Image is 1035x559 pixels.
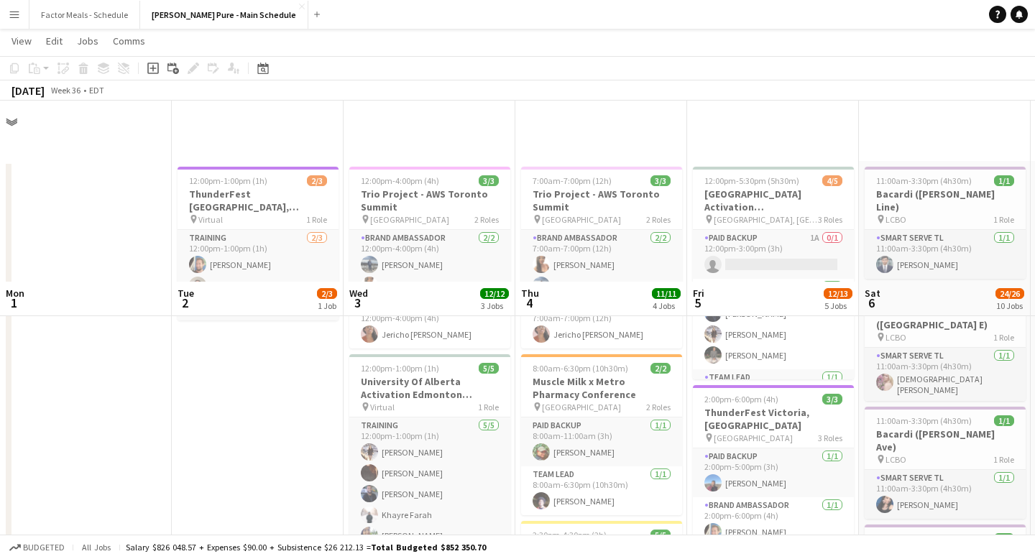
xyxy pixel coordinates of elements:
span: LCBO [885,454,906,465]
span: Wed [349,287,368,300]
app-card-role: Brand Ambassador3/312:00pm-5:30pm (5h30m)[PERSON_NAME][PERSON_NAME][PERSON_NAME] [693,279,854,369]
span: 11:00am-3:30pm (4h30m) [876,175,972,186]
span: 7:00am-7:00pm (12h) [533,175,612,186]
span: Week 36 [47,85,83,96]
span: 3 Roles [818,214,842,225]
span: 2:00pm-6:00pm (4h) [704,394,778,405]
h3: ThunderFest [GEOGRAPHIC_DATA], [GEOGRAPHIC_DATA] Training [178,188,339,213]
div: 7:00am-7:00pm (12h)3/3Trio Project - AWS Toronto Summit [GEOGRAPHIC_DATA]2 RolesBrand Ambassador2... [521,167,682,348]
div: EDT [89,85,104,96]
span: 12:00pm-5:30pm (5h30m) [704,175,799,186]
app-card-role: Smart Serve TL1/111:00am-3:30pm (4h30m)[PERSON_NAME] [865,470,1026,519]
div: 12:00pm-1:00pm (1h)5/5University Of Alberta Activation Edmonton Training Virtual1 RoleTraining5/5... [349,354,510,550]
app-card-role: Paid Backup1/18:00am-11:00am (3h)[PERSON_NAME] [521,417,682,466]
app-card-role: Team Lead1/17:00am-7:00pm (12h)Jericho [PERSON_NAME] [521,300,682,348]
div: [DATE] [11,83,45,98]
h3: Muscle Milk x Metro Pharmacy Conference [521,375,682,401]
div: 4 Jobs [653,300,680,311]
span: 2 Roles [646,214,671,225]
span: Edit [46,34,63,47]
span: [GEOGRAPHIC_DATA], [GEOGRAPHIC_DATA] [714,214,818,225]
div: 8:00am-6:30pm (10h30m)2/2Muscle Milk x Metro Pharmacy Conference [GEOGRAPHIC_DATA]2 RolesPaid Bac... [521,354,682,515]
app-job-card: 12:00pm-4:00pm (4h)3/3Trio Project - AWS Toronto Summit [GEOGRAPHIC_DATA]2 RolesBrand Ambassador2... [349,167,510,348]
span: 11:00am-3:30pm (4h30m) [876,533,972,544]
span: Fri [693,287,704,300]
span: 5/5 [479,363,499,374]
span: All jobs [79,542,114,553]
button: Budgeted [7,540,67,555]
span: Virtual [370,402,395,412]
button: Factor Meals - Schedule [29,1,140,29]
app-job-card: 11:00am-3:30pm (4h30m)1/1Bacardi ([GEOGRAPHIC_DATA] E) LCBO1 RoleSmart Serve TL1/111:00am-3:30pm ... [865,285,1026,401]
span: 6 [862,295,880,311]
span: 2 [175,295,194,311]
app-card-role: Smart Serve TL1/111:00am-3:30pm (4h30m)[PERSON_NAME] [865,230,1026,279]
span: 2 Roles [646,402,671,412]
span: 12:00pm-1:00pm (1h) [189,175,267,186]
span: 2 Roles [474,214,499,225]
span: 3/3 [479,175,499,186]
div: Salary $826 048.57 + Expenses $90.00 + Subsistence $26 212.13 = [126,542,486,553]
span: 3 [347,295,368,311]
h3: ThunderFest Victoria, [GEOGRAPHIC_DATA] [693,406,854,432]
span: 11:00am-3:30pm (4h30m) [876,415,972,426]
span: 8:00am-6:30pm (10h30m) [533,363,628,374]
span: 4/5 [822,175,842,186]
span: Thu [521,287,539,300]
app-job-card: 11:00am-3:30pm (4h30m)1/1Bacardi ([PERSON_NAME] Line) LCBO1 RoleSmart Serve TL1/111:00am-3:30pm (... [865,167,1026,279]
span: 1/1 [994,533,1014,544]
a: Comms [107,32,151,50]
span: 11/11 [652,288,681,299]
span: 1 Role [478,402,499,412]
span: 1 Role [993,454,1014,465]
span: 3/3 [822,394,842,405]
span: Total Budgeted $852 350.70 [371,542,486,553]
span: [GEOGRAPHIC_DATA] [370,214,449,225]
h3: University Of Alberta Activation Edmonton Training [349,375,510,401]
app-card-role: Brand Ambassador2/27:00am-7:00pm (12h)[PERSON_NAME][PERSON_NAME] [521,230,682,300]
h3: [GEOGRAPHIC_DATA] Activation [GEOGRAPHIC_DATA] [693,188,854,213]
app-card-role: Brand Ambassador1/12:00pm-6:00pm (4h)[PERSON_NAME] [693,497,854,546]
span: 24/26 [995,288,1024,299]
a: Edit [40,32,68,50]
span: Budgeted [23,542,65,553]
span: Jobs [77,34,98,47]
h3: Bacardi ([PERSON_NAME] Line) [865,188,1026,213]
span: 3/3 [650,175,671,186]
app-card-role: Training5/512:00pm-1:00pm (1h)[PERSON_NAME][PERSON_NAME][PERSON_NAME]Khayre Farah[PERSON_NAME] [349,417,510,550]
span: Sat [865,287,880,300]
button: [PERSON_NAME] Pure - Main Schedule [140,1,308,29]
span: 2/3 [307,175,327,186]
div: 5 Jobs [824,300,852,311]
app-card-role: Team Lead1/112:00pm-4:00pm (4h)Jericho [PERSON_NAME] [349,300,510,348]
span: 2/3 [317,288,337,299]
span: Mon [6,287,24,300]
app-card-role: Team Lead1/18:00am-6:30pm (10h30m)[PERSON_NAME] [521,466,682,515]
span: 1 Role [306,214,327,225]
span: 12/13 [824,288,852,299]
div: 1 Job [318,300,336,311]
span: Comms [113,34,145,47]
app-job-card: 12:00pm-1:00pm (1h)2/3ThunderFest [GEOGRAPHIC_DATA], [GEOGRAPHIC_DATA] Training Virtual1 RoleTrai... [178,167,339,320]
span: Tue [178,287,194,300]
h3: Bacardi ([GEOGRAPHIC_DATA] E) [865,305,1026,331]
app-card-role: Team Lead1/1 [693,369,854,418]
app-card-role: Paid Backup1/12:00pm-5:00pm (3h)[PERSON_NAME] [693,448,854,497]
span: LCBO [885,332,906,343]
app-job-card: 11:00am-3:30pm (4h30m)1/1Bacardi ([PERSON_NAME] Ave) LCBO1 RoleSmart Serve TL1/111:00am-3:30pm (4... [865,407,1026,519]
div: 3 Jobs [481,300,508,311]
span: 2/2 [650,363,671,374]
app-card-role: Training2/312:00pm-1:00pm (1h)[PERSON_NAME][PERSON_NAME] [178,230,339,320]
span: 1 Role [993,332,1014,343]
span: 12/12 [480,288,509,299]
span: 1 Role [993,214,1014,225]
span: 5 [691,295,704,311]
app-card-role: Brand Ambassador2/212:00pm-4:00pm (4h)[PERSON_NAME][PERSON_NAME] [349,230,510,300]
h3: Bacardi ([PERSON_NAME] Ave) [865,428,1026,453]
span: 12:00pm-4:00pm (4h) [361,175,439,186]
a: Jobs [71,32,104,50]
